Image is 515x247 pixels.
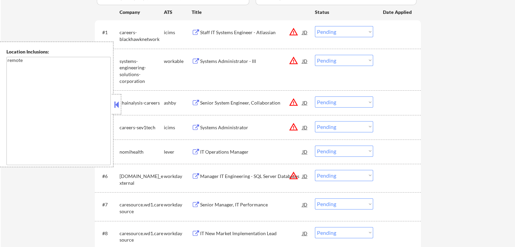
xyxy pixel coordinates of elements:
[164,58,192,65] div: workable
[120,58,164,84] div: systems-engineering-solutions-corporation
[289,171,298,180] button: warning_amber
[164,9,192,16] div: ATS
[302,170,308,182] div: JD
[302,96,308,109] div: JD
[164,124,192,131] div: icims
[120,149,164,155] div: nomihealth
[200,149,302,155] div: IT Operations Manager
[120,230,164,243] div: caresource.wd1.caresource
[200,99,302,106] div: Senior System Engineer, Collaboration
[102,173,114,180] div: #6
[200,29,302,36] div: Staff IT Systems Engineer - Atlassian
[120,201,164,215] div: caresource.wd1.caresource
[120,124,164,131] div: careers-sev1tech
[102,230,114,237] div: #8
[164,99,192,106] div: ashby
[200,124,302,131] div: Systems Administrator
[200,173,302,180] div: Manager IT Engineering - SQL Server Databases
[120,173,164,186] div: [DOMAIN_NAME]_external
[302,145,308,158] div: JD
[164,149,192,155] div: lever
[120,9,164,16] div: Company
[315,6,373,18] div: Status
[302,227,308,239] div: JD
[102,201,114,208] div: #7
[6,48,111,55] div: Location Inclusions:
[164,29,192,36] div: icims
[164,230,192,237] div: workday
[289,97,298,107] button: warning_amber
[120,99,164,106] div: chainalysis-careers
[302,55,308,67] div: JD
[289,27,298,37] button: warning_amber
[302,198,308,210] div: JD
[302,26,308,38] div: JD
[383,9,413,16] div: Date Applied
[164,201,192,208] div: workday
[289,122,298,132] button: warning_amber
[102,29,114,36] div: #1
[302,121,308,133] div: JD
[192,9,308,16] div: Title
[200,58,302,65] div: Systems Administrator - III
[200,230,302,237] div: IT New Market Implementation Lead
[200,201,302,208] div: Senior Manager, IT Performance
[120,29,164,42] div: careers-blackhawknetwork
[289,56,298,65] button: warning_amber
[164,173,192,180] div: workday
